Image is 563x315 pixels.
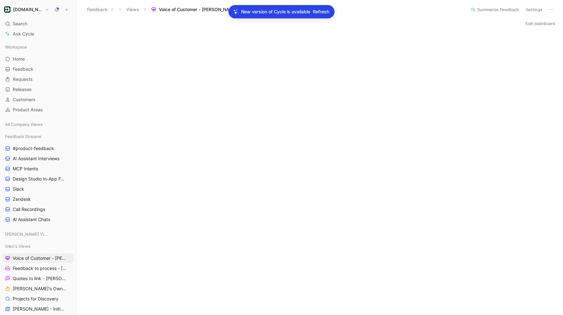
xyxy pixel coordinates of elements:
h1: [DOMAIN_NAME] [13,7,43,12]
span: Customers [13,96,36,103]
button: Summarize Feedback [467,5,522,14]
span: Feedback [13,66,33,72]
span: All Company Views [5,121,43,128]
span: MCP Intents [13,166,38,172]
span: Feedback to process - [PERSON_NAME] [13,265,67,272]
button: Voice of Customer - [PERSON_NAME]Glen's Views [148,5,274,14]
a: Quotes to link - [PERSON_NAME] [3,274,74,283]
div: Feedback Streams#product-feedbackAI Assistant InterviewsMCP IntentsDesign Studio In-App FeedbackS... [3,132,74,224]
span: Releases [13,86,32,93]
a: Home [3,54,74,64]
span: [PERSON_NAME] Views [5,231,48,237]
span: Quotes to link - [PERSON_NAME] [13,275,66,282]
p: New version of Cycle is available [241,8,310,16]
a: AI Assistant Interviews [3,154,74,163]
span: Feedback Streams [5,133,41,140]
span: Glen's Views [5,243,31,249]
span: Voice of Customer - [PERSON_NAME] [159,6,238,13]
a: Call Recordings [3,205,74,214]
a: Releases [3,85,74,94]
a: Product Areas [3,105,74,115]
a: Feedback to process - [PERSON_NAME] [3,264,74,273]
div: All Company Views [3,120,74,129]
span: Product Areas [13,107,43,113]
span: Zendesk [13,196,31,202]
button: Edit dashboard [523,19,558,28]
a: MCP Intents [3,164,74,174]
span: Slack [13,186,24,192]
span: #product-feedback [13,145,54,152]
img: Customer.io [4,6,10,13]
div: Search [3,19,74,29]
span: Workspace [5,44,27,50]
a: Ask Cycle [3,29,74,39]
a: Feedback [3,64,74,74]
div: Workspace [3,42,74,52]
div: [PERSON_NAME] Views [3,229,74,239]
span: Design Studio In-App Feedback [13,176,66,182]
span: [PERSON_NAME]'s Owned Projects [13,285,66,292]
div: All Company Views [3,120,74,131]
span: [PERSON_NAME] - Initiatives [13,306,65,312]
button: Refresh [313,8,329,16]
span: Projects for Discovery [13,296,58,302]
a: AI Assistant Chats [3,215,74,224]
button: Views [123,5,142,14]
a: Customers [3,95,74,104]
button: Customer.io[DOMAIN_NAME] [3,5,51,14]
a: #product-feedback [3,144,74,153]
span: Call Recordings [13,206,45,213]
a: Design Studio In-App Feedback [3,174,74,184]
span: AI Assistant Chats [13,216,50,223]
a: Requests [3,75,74,84]
span: Requests [13,76,33,82]
span: AI Assistant Interviews [13,155,59,162]
div: Feedback Streams [3,132,74,141]
span: Search [13,20,27,28]
span: Home [13,56,25,62]
a: Projects for Discovery [3,294,74,304]
a: Zendesk [3,194,74,204]
button: Feedback [84,5,117,14]
a: Slack [3,184,74,194]
div: [PERSON_NAME] Views [3,229,74,241]
button: Settings [523,5,545,14]
a: [PERSON_NAME]'s Owned Projects [3,284,74,293]
span: Ask Cycle [13,30,34,38]
a: [PERSON_NAME] - Initiatives [3,304,74,314]
span: Voice of Customer - [PERSON_NAME] [13,255,67,261]
div: Glen's Views [3,241,74,251]
a: Voice of Customer - [PERSON_NAME] [3,253,74,263]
